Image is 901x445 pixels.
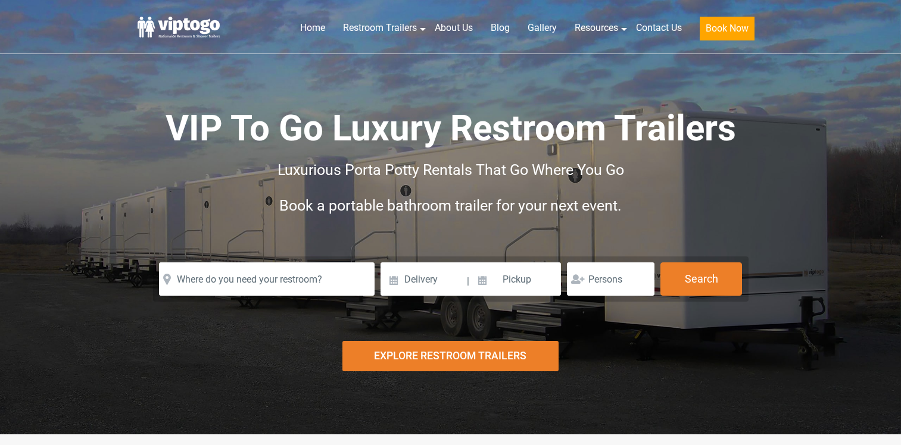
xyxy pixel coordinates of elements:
[482,15,519,41] a: Blog
[278,161,624,178] span: Luxurious Porta Potty Rentals That Go Where You Go
[334,15,426,41] a: Restroom Trailers
[166,107,736,149] span: VIP To Go Luxury Restroom Trailers
[700,17,755,40] button: Book Now
[467,262,469,300] span: |
[691,15,763,48] a: Book Now
[159,262,375,296] input: Where do you need your restroom?
[519,15,566,41] a: Gallery
[426,15,482,41] a: About Us
[627,15,691,41] a: Contact Us
[342,341,559,371] div: Explore Restroom Trailers
[381,262,466,296] input: Delivery
[566,15,627,41] a: Resources
[567,262,654,296] input: Persons
[291,15,334,41] a: Home
[660,262,742,296] button: Search
[471,262,562,296] input: Pickup
[279,197,622,214] span: Book a portable bathroom trailer for your next event.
